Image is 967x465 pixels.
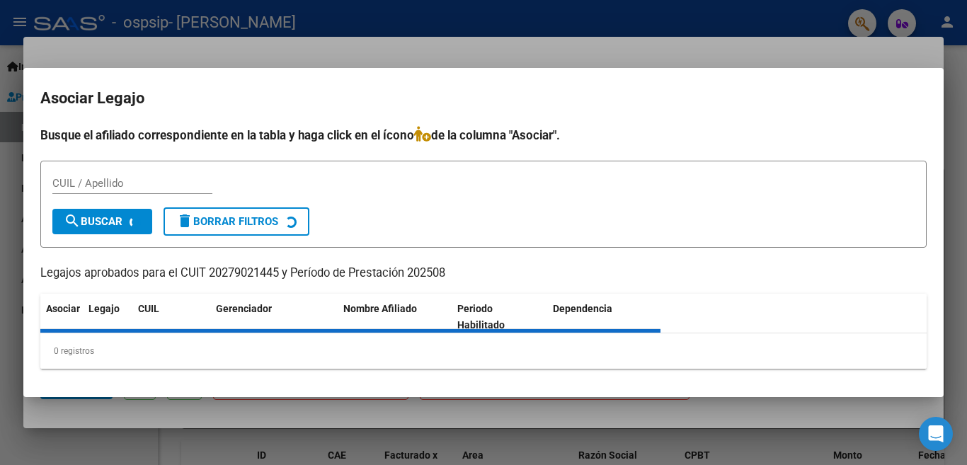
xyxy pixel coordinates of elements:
datatable-header-cell: Nombre Afiliado [338,294,452,340]
span: Borrar Filtros [176,215,278,228]
datatable-header-cell: Dependencia [547,294,661,340]
div: Open Intercom Messenger [919,417,953,451]
datatable-header-cell: Legajo [83,294,132,340]
button: Borrar Filtros [164,207,309,236]
span: Legajo [88,303,120,314]
span: Asociar [46,303,80,314]
datatable-header-cell: Asociar [40,294,83,340]
datatable-header-cell: Periodo Habilitado [452,294,547,340]
datatable-header-cell: CUIL [132,294,210,340]
datatable-header-cell: Gerenciador [210,294,338,340]
div: 0 registros [40,333,927,369]
span: Periodo Habilitado [457,303,505,331]
span: Buscar [64,215,122,228]
span: CUIL [138,303,159,314]
h4: Busque el afiliado correspondiente en la tabla y haga click en el ícono de la columna "Asociar". [40,126,927,144]
mat-icon: search [64,212,81,229]
button: Buscar [52,209,152,234]
span: Nombre Afiliado [343,303,417,314]
mat-icon: delete [176,212,193,229]
h2: Asociar Legajo [40,85,927,112]
span: Gerenciador [216,303,272,314]
span: Dependencia [553,303,612,314]
p: Legajos aprobados para el CUIT 20279021445 y Período de Prestación 202508 [40,265,927,282]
